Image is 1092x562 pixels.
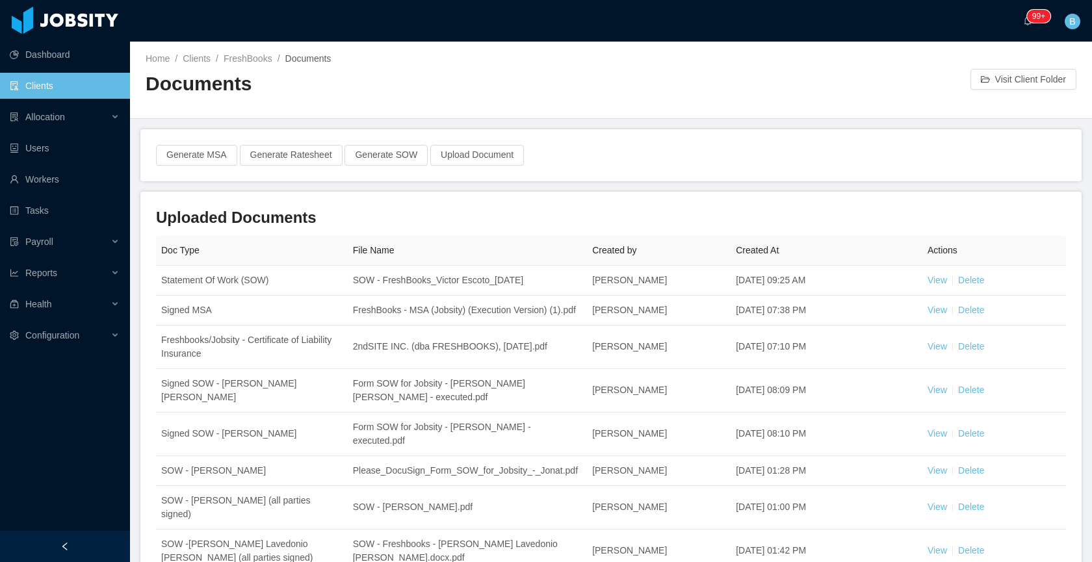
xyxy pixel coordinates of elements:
[348,486,587,530] td: SOW - [PERSON_NAME].pdf
[587,266,731,296] td: [PERSON_NAME]
[25,268,57,278] span: Reports
[10,237,19,246] i: icon: file-protect
[731,296,922,326] td: [DATE] 07:38 PM
[348,456,587,486] td: Please_DocuSign_Form_SOW_for_Jobsity_-_Jonat.pdf
[146,53,170,64] a: Home
[958,385,984,395] a: Delete
[156,145,237,166] button: Generate MSA
[10,166,120,192] a: icon: userWorkers
[731,326,922,369] td: [DATE] 07:10 PM
[587,456,731,486] td: [PERSON_NAME]
[278,53,280,64] span: /
[928,428,947,439] a: View
[25,299,51,309] span: Health
[156,486,348,530] td: SOW - [PERSON_NAME] (all parties signed)
[161,245,200,255] span: Doc Type
[10,300,19,309] i: icon: medicine-box
[958,545,984,556] a: Delete
[156,326,348,369] td: Freshbooks/Jobsity - Certificate of Liability Insurance
[156,266,348,296] td: Statement Of Work (SOW)
[10,42,120,68] a: icon: pie-chartDashboard
[10,331,19,340] i: icon: setting
[146,71,611,97] h2: Documents
[587,486,731,530] td: [PERSON_NAME]
[348,369,587,413] td: Form SOW for Jobsity - [PERSON_NAME] [PERSON_NAME] - executed.pdf
[348,296,587,326] td: FreshBooks - MSA (Jobsity) (Execution Version) (1).pdf
[731,369,922,413] td: [DATE] 08:09 PM
[592,245,636,255] span: Created by
[928,341,947,351] a: View
[10,112,19,121] i: icon: solution
[156,296,348,326] td: Signed MSA
[353,245,395,255] span: File Name
[224,53,272,64] a: FreshBooks
[928,502,947,512] a: View
[10,198,120,224] a: icon: profileTasks
[958,502,984,512] a: Delete
[928,385,947,395] a: View
[731,456,922,486] td: [DATE] 01:28 PM
[928,305,947,315] a: View
[587,296,731,326] td: [PERSON_NAME]
[344,145,428,166] button: Generate SOW
[10,135,120,161] a: icon: robotUsers
[183,53,211,64] a: Clients
[25,112,65,122] span: Allocation
[587,326,731,369] td: [PERSON_NAME]
[958,275,984,285] a: Delete
[928,545,947,556] a: View
[958,465,984,476] a: Delete
[348,326,587,369] td: 2ndSITE INC. (dba FRESHBOOKS), [DATE].pdf
[348,413,587,456] td: Form SOW for Jobsity - [PERSON_NAME] - executed.pdf
[430,145,524,166] button: Upload Document
[1069,14,1075,29] span: B
[240,145,343,166] button: Generate Ratesheet
[156,369,348,413] td: Signed SOW - [PERSON_NAME] [PERSON_NAME]
[970,69,1076,90] button: icon: folder-openVisit Client Folder
[1027,10,1050,23] sup: 245
[928,275,947,285] a: View
[587,413,731,456] td: [PERSON_NAME]
[156,207,1066,228] h3: Uploaded Documents
[25,330,79,340] span: Configuration
[731,266,922,296] td: [DATE] 09:25 AM
[156,456,348,486] td: SOW - [PERSON_NAME]
[348,266,587,296] td: SOW - FreshBooks_Victor Escoto_[DATE]
[587,369,731,413] td: [PERSON_NAME]
[731,486,922,530] td: [DATE] 01:00 PM
[958,341,984,351] a: Delete
[285,53,331,64] span: Documents
[1023,16,1032,25] i: icon: bell
[928,465,947,476] a: View
[25,236,53,247] span: Payroll
[958,428,984,439] a: Delete
[731,413,922,456] td: [DATE] 08:10 PM
[10,73,120,99] a: icon: auditClients
[156,413,348,456] td: Signed SOW - [PERSON_NAME]
[216,53,218,64] span: /
[175,53,177,64] span: /
[928,245,957,255] span: Actions
[10,268,19,277] i: icon: line-chart
[958,305,984,315] a: Delete
[736,245,779,255] span: Created At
